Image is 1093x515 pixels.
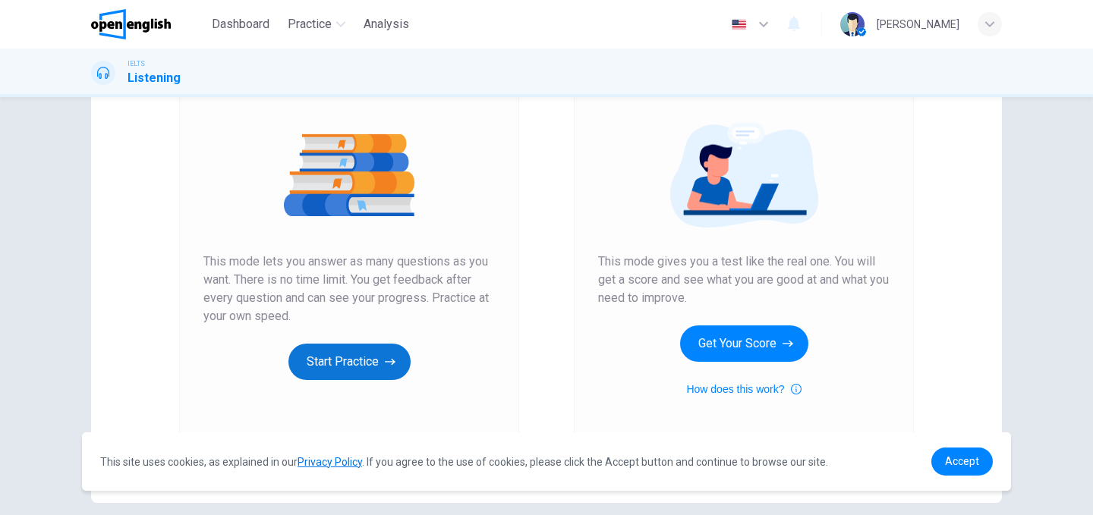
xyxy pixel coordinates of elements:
[364,15,409,33] span: Analysis
[288,344,411,380] button: Start Practice
[100,456,828,468] span: This site uses cookies, as explained in our . If you agree to the use of cookies, please click th...
[282,11,351,38] button: Practice
[91,9,171,39] img: OpenEnglish logo
[128,69,181,87] h1: Listening
[686,380,801,398] button: How does this work?
[931,447,993,476] a: dismiss cookie message
[212,15,269,33] span: Dashboard
[680,325,808,362] button: Get Your Score
[358,11,415,38] button: Analysis
[82,432,1011,491] div: cookieconsent
[598,253,890,307] span: This mode gives you a test like the real one. You will get a score and see what you are good at a...
[288,15,332,33] span: Practice
[877,15,959,33] div: [PERSON_NAME]
[206,11,276,38] button: Dashboard
[729,19,748,30] img: en
[840,12,865,36] img: Profile picture
[203,253,495,325] span: This mode lets you answer as many questions as you want. There is no time limit. You get feedback...
[91,9,206,39] a: OpenEnglish logo
[945,455,979,467] span: Accept
[298,456,362,468] a: Privacy Policy
[128,58,145,69] span: IELTS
